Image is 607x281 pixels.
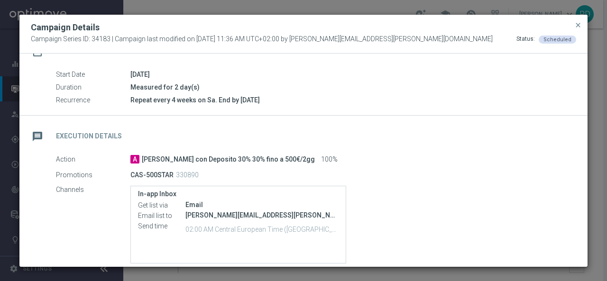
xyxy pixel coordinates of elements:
label: In-app Inbox [138,190,339,198]
span: close [574,21,582,29]
div: Email [185,200,339,209]
span: 100% [321,155,338,164]
label: Duration [56,83,130,92]
label: Start Date [56,71,130,79]
label: Email list to [138,211,185,220]
label: Action [56,155,130,164]
div: [DATE] [130,70,569,79]
colored-tag: Scheduled [539,35,576,43]
i: message [29,128,46,145]
label: Get list via [138,201,185,209]
h2: Execution Details [56,132,122,141]
span: Campaign Series ID: 34183 | Campaign last modified on [DATE] 11:36 AM UTC+02:00 by [PERSON_NAME][... [31,35,493,44]
p: CAS-500STAR [130,171,174,179]
div: Measured for 2 day(s) [130,82,569,92]
label: Promotions [56,171,130,179]
div: Repeat every 4 weeks on Sa. End by [DATE] [130,95,569,105]
span: [PERSON_NAME] con Deposito 30% 30% fino a 500€/2gg [142,155,315,164]
div: [PERSON_NAME][EMAIL_ADDRESS][PERSON_NAME][DOMAIN_NAME] [185,210,339,220]
h2: Campaign Details [31,22,100,33]
label: Recurrence [56,96,130,105]
span: A [130,155,139,163]
span: Scheduled [543,36,571,43]
label: Send time [138,222,185,230]
p: 02:00 AM Central European Time ([GEOGRAPHIC_DATA]) (UTC +02:00) [185,224,339,234]
label: Channels [56,186,130,194]
div: Status: [516,35,535,44]
p: 330890 [176,171,199,179]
